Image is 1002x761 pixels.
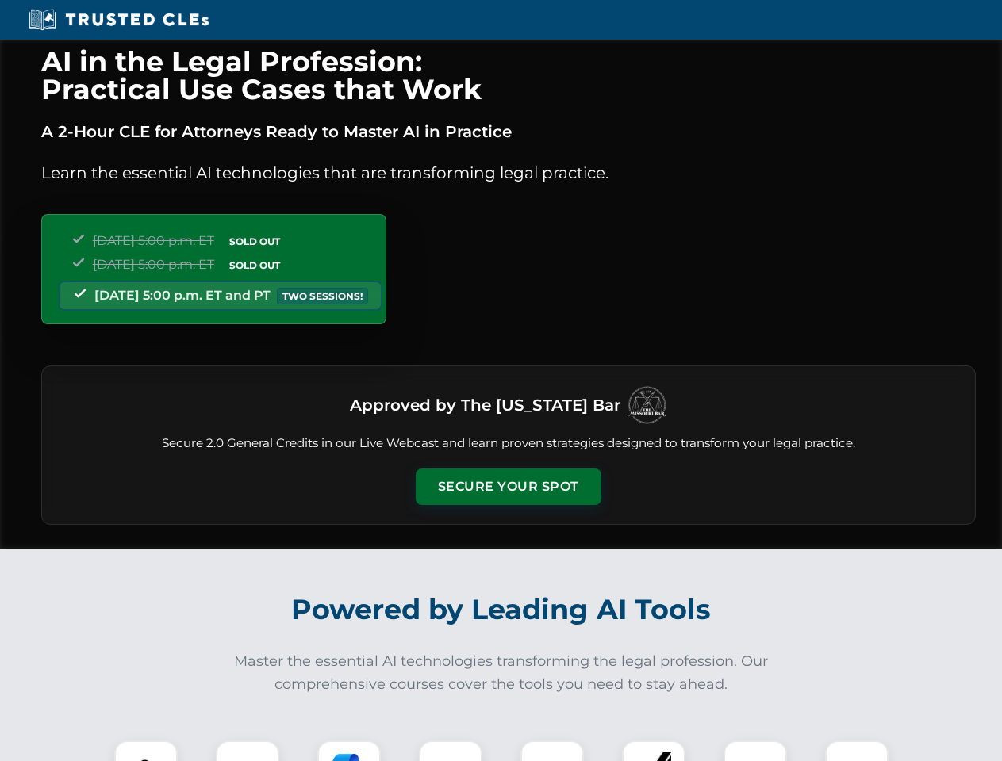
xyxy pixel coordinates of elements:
[224,257,286,273] span: SOLD OUT
[416,468,601,505] button: Secure Your Spot
[24,8,213,32] img: Trusted CLEs
[627,385,666,425] img: Logo
[62,582,941,637] h2: Powered by Leading AI Tools
[93,233,214,248] span: [DATE] 5:00 p.m. ET
[41,48,976,103] h1: AI in the Legal Profession: Practical Use Cases that Work
[93,257,214,272] span: [DATE] 5:00 p.m. ET
[41,160,976,185] p: Learn the essential AI technologies that are transforming legal practice.
[61,434,956,453] p: Secure 2.0 General Credits in our Live Webcast and learn proven strategies designed to transform ...
[350,391,620,419] h3: Approved by The [US_STATE] Bar
[224,233,286,250] span: SOLD OUT
[224,650,779,696] p: Master the essential AI technologies transforming the legal profession. Our comprehensive courses...
[41,119,976,144] p: A 2-Hour CLE for Attorneys Ready to Master AI in Practice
